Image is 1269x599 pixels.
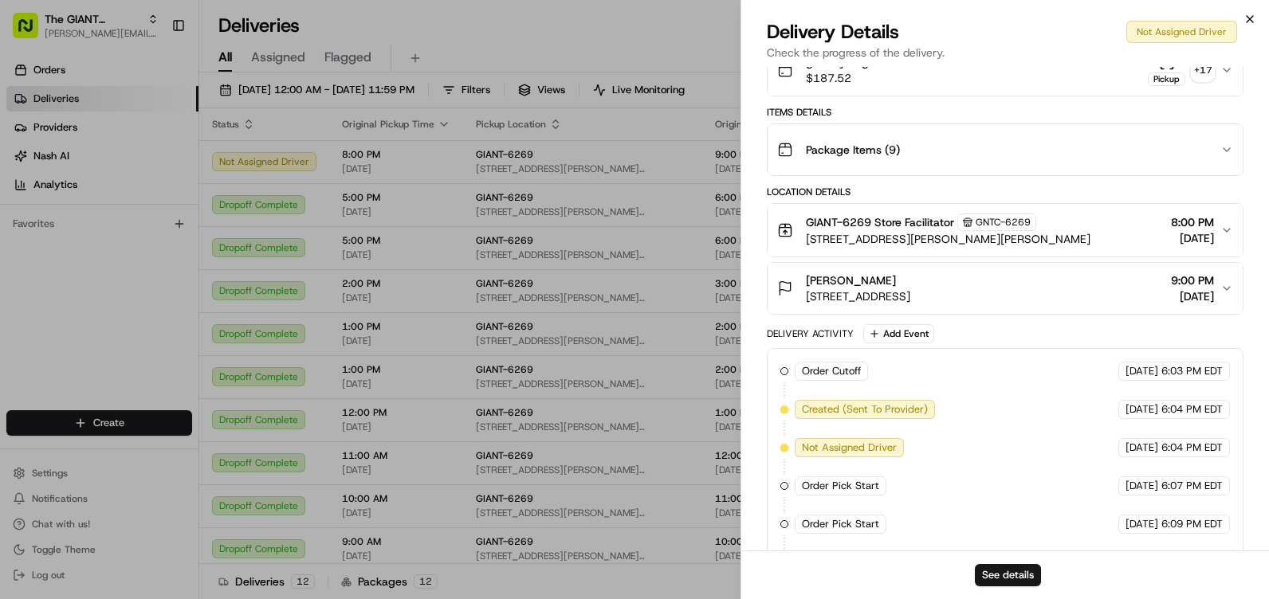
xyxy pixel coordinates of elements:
span: Pylon [159,270,193,282]
span: [DATE] [1126,479,1158,493]
span: Order Pick Start [802,479,879,493]
button: [PERSON_NAME][STREET_ADDRESS]9:00 PM[DATE] [768,263,1243,314]
span: Order Cutoff [802,364,861,378]
span: GIANT-6269 Store Facilitator [806,214,954,230]
span: [DATE] [1126,517,1158,531]
span: [DATE] [1171,288,1214,304]
button: Pickup [1148,55,1185,86]
div: 💻 [135,233,147,245]
button: Start new chat [271,157,290,176]
div: + 17 [1192,59,1214,81]
span: [DATE] [1171,230,1214,246]
span: Delivery Details [767,19,899,45]
span: [DATE] [1126,440,1158,455]
a: 💻API Documentation [128,225,262,253]
span: 6:04 PM EDT [1161,402,1223,417]
div: Pickup [1148,72,1185,86]
div: Items Details [767,106,1243,119]
span: 9:00 PM [1171,272,1214,288]
a: Powered byPylon [112,269,193,282]
div: Delivery Activity [767,327,854,340]
div: Start new chat [54,152,261,168]
span: GNTC-6269 [976,216,1031,229]
div: Location Details [767,186,1243,198]
p: Check the progress of the delivery. [767,45,1243,61]
span: Not Assigned Driver [802,440,897,455]
div: We're available if you need us! [54,168,202,181]
span: [DATE] [1126,364,1158,378]
button: Package Items (9) [768,124,1243,175]
span: 8:00 PM [1171,214,1214,230]
span: Order Pick Start [802,517,879,531]
span: Created (Sent To Provider) [802,402,928,417]
span: 6:04 PM EDT [1161,440,1223,455]
span: API Documentation [151,231,256,247]
img: Nash [16,16,48,48]
button: Add Event [863,324,934,343]
span: Knowledge Base [32,231,122,247]
span: $187.52 [806,70,874,86]
button: See details [975,564,1041,586]
a: 📗Knowledge Base [10,225,128,253]
button: GIANT-6269 Store FacilitatorGNTC-6269[STREET_ADDRESS][PERSON_NAME][PERSON_NAME]8:00 PM[DATE] [768,204,1243,256]
button: Pickup+17 [1148,55,1214,86]
span: [PERSON_NAME] [806,272,896,288]
span: Package Items ( 9 ) [806,142,900,158]
span: 6:03 PM EDT [1161,364,1223,378]
input: Clear [41,103,263,119]
span: 6:07 PM EDT [1161,479,1223,493]
button: grocery bags$187.52Pickup+17 [768,45,1243,96]
p: Welcome 👋 [16,64,290,89]
span: [STREET_ADDRESS] [806,288,910,304]
span: [DATE] [1126,402,1158,417]
div: 📗 [16,233,29,245]
span: [STREET_ADDRESS][PERSON_NAME][PERSON_NAME] [806,231,1090,247]
img: 1736555255976-a54dd68f-1ca7-489b-9aae-adbdc363a1c4 [16,152,45,181]
span: 6:09 PM EDT [1161,517,1223,531]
